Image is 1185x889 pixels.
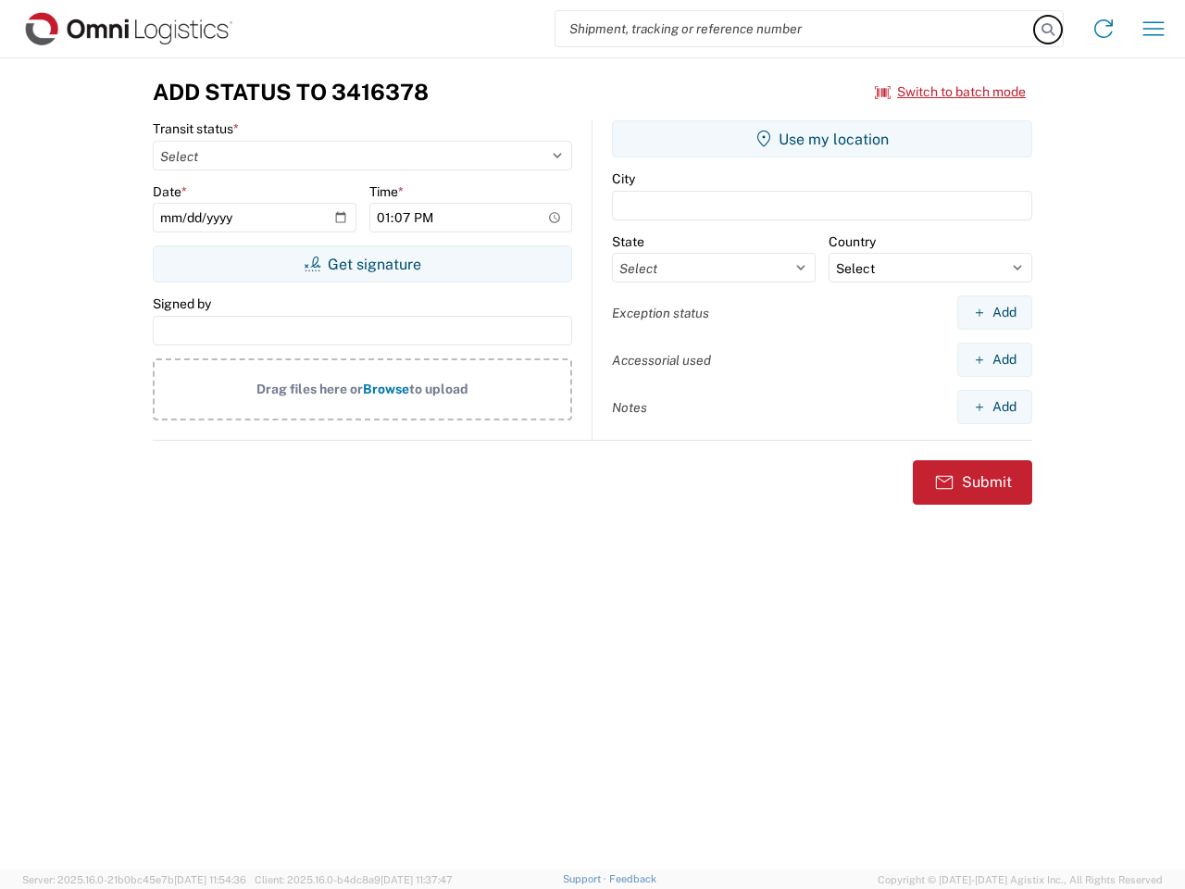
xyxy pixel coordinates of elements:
[829,233,876,250] label: Country
[380,874,453,885] span: [DATE] 11:37:47
[609,873,656,884] a: Feedback
[875,77,1026,107] button: Switch to batch mode
[256,382,363,396] span: Drag files here or
[957,343,1032,377] button: Add
[612,305,709,321] label: Exception status
[153,79,429,106] h3: Add Status to 3416378
[174,874,246,885] span: [DATE] 11:54:36
[153,120,239,137] label: Transit status
[957,295,1032,330] button: Add
[555,11,1035,46] input: Shipment, tracking or reference number
[153,245,572,282] button: Get signature
[363,382,409,396] span: Browse
[563,873,609,884] a: Support
[153,295,211,312] label: Signed by
[612,170,635,187] label: City
[612,233,644,250] label: State
[913,460,1032,505] button: Submit
[957,390,1032,424] button: Add
[369,183,404,200] label: Time
[878,871,1163,888] span: Copyright © [DATE]-[DATE] Agistix Inc., All Rights Reserved
[22,874,246,885] span: Server: 2025.16.0-21b0bc45e7b
[612,352,711,369] label: Accessorial used
[409,382,468,396] span: to upload
[612,399,647,416] label: Notes
[255,874,453,885] span: Client: 2025.16.0-b4dc8a9
[612,120,1032,157] button: Use my location
[153,183,187,200] label: Date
